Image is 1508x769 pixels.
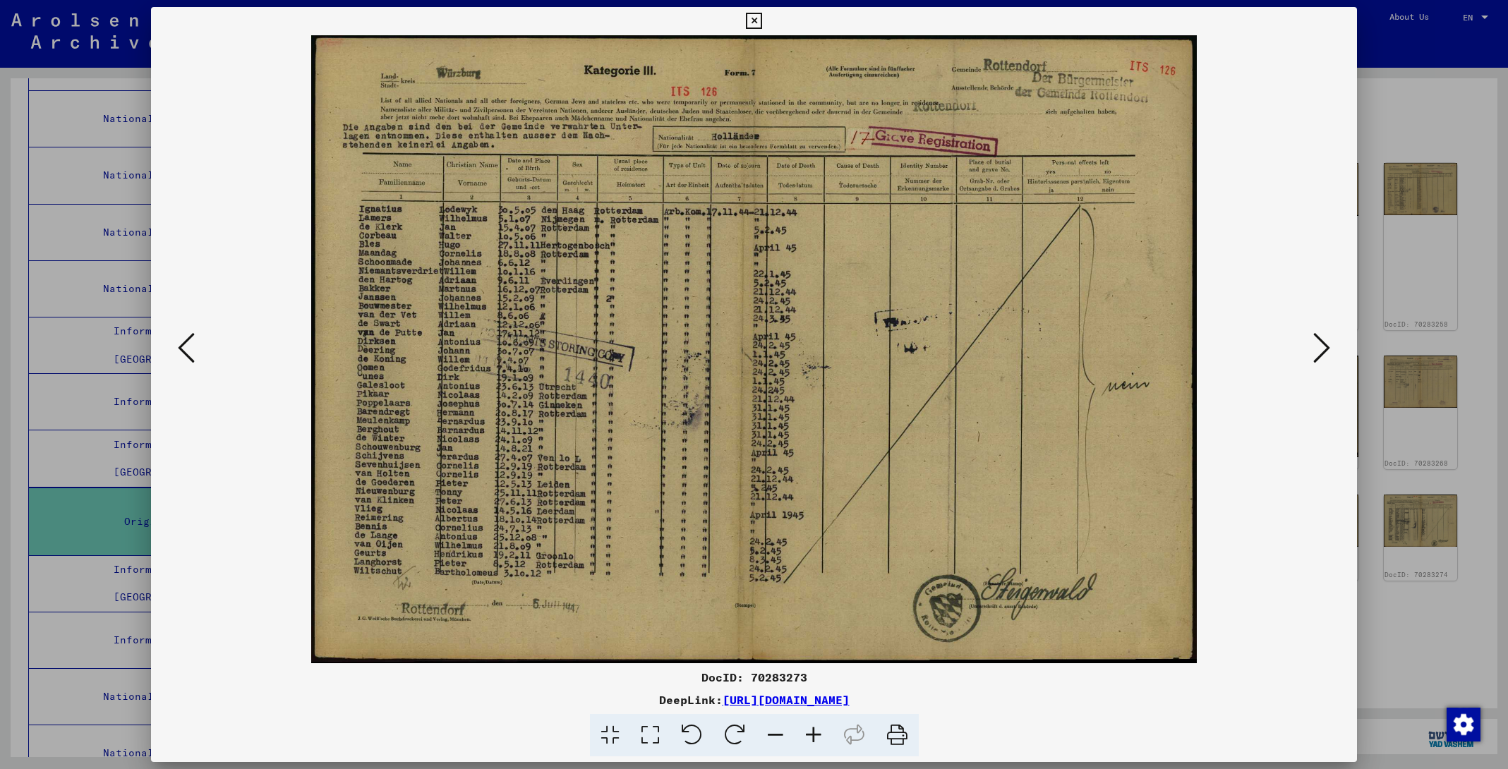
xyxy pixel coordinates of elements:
[723,693,850,707] a: [URL][DOMAIN_NAME]
[1447,708,1480,741] img: Change consent
[199,35,1310,663] img: 001.jpg
[1446,707,1480,741] div: Change consent
[151,669,1358,686] div: DocID: 70283273
[151,691,1358,708] div: DeepLink:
